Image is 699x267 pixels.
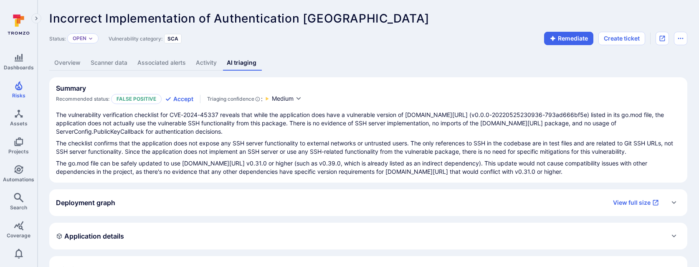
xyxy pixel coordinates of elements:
div: Open original issue [656,32,669,45]
div: Expand [49,189,687,216]
span: Status: [49,36,66,42]
a: AI triaging [222,55,261,71]
p: The go.mod file can be safely updated to use [DOMAIN_NAME][URL] v0.31.0 or higher (such as v0.39.... [56,159,681,176]
button: Accept [165,95,193,103]
a: Overview [49,55,86,71]
button: Create ticket [598,32,645,45]
div: : [207,95,263,103]
span: Recommended status: [56,96,109,102]
span: Coverage [7,232,30,239]
h2: Summary [56,84,86,92]
button: Expand navigation menu [31,13,41,23]
div: Vulnerability tabs [49,55,687,71]
i: Expand navigation menu [33,15,39,22]
button: Expand dropdown [88,36,93,41]
a: Scanner data [86,55,132,71]
h2: Application details [56,232,124,240]
p: False positive [111,94,162,104]
span: Medium [272,94,294,103]
p: The vulnerability verification checklist for CVE-2024-45337 reveals that while the application do... [56,111,681,136]
button: Options menu [674,32,687,45]
span: Triaging confidence [207,95,254,103]
span: Vulnerability category: [109,36,162,42]
h2: Deployment graph [56,198,115,207]
span: Dashboards [4,64,34,71]
a: View full size [608,196,664,209]
button: Open [73,35,86,42]
span: Search [10,204,27,211]
svg: AI Triaging Agent self-evaluates the confidence behind recommended status based on the depth and ... [255,95,260,103]
span: Incorrect Implementation of Authentication [GEOGRAPHIC_DATA] [49,11,430,25]
button: Medium [272,94,302,103]
a: Activity [191,55,222,71]
span: Risks [12,92,25,99]
span: Projects [8,148,29,155]
div: Expand [49,223,687,249]
span: Automations [3,176,34,183]
a: Associated alerts [132,55,191,71]
p: The checklist confirms that the application does not expose any SSH server functionality to exter... [56,139,681,156]
button: Remediate [544,32,593,45]
span: Assets [10,120,28,127]
div: SCA [164,34,182,43]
